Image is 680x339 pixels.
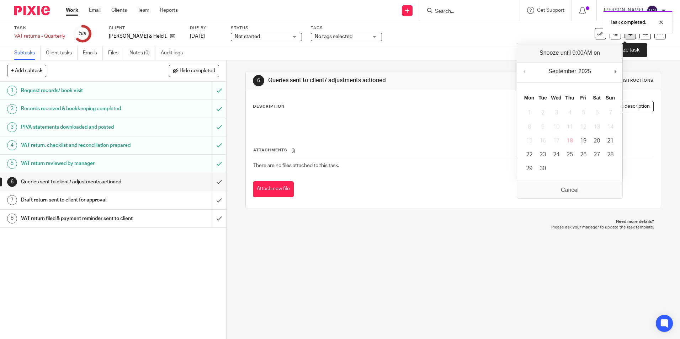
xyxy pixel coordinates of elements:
p: Need more details? [253,219,654,225]
span: Attachments [253,148,287,152]
small: /8 [82,32,86,36]
h1: Records received & bookkeeping completed [21,103,143,114]
button: 20 [590,134,604,148]
abbr: Wednesday [551,95,561,101]
abbr: Saturday [593,95,601,101]
a: Clients [111,7,127,14]
img: svg%3E [647,5,658,16]
h1: VAT return, checklist and reconciliation prepared [21,140,143,151]
button: 19 [577,134,590,148]
h1: PIVA statements downloaded and posted [21,122,143,133]
label: Due by [190,25,222,31]
label: Status [231,25,302,31]
span: Hide completed [180,68,215,74]
abbr: Thursday [565,95,574,101]
button: 22 [522,148,536,162]
span: [DATE] [190,34,205,39]
h1: VAT return filed & payment reminder sent to client [21,213,143,224]
p: Please ask your manager to update the task template. [253,225,654,230]
div: 3 [7,122,17,132]
span: There are no files attached to this task. [253,163,339,168]
a: Notes (0) [129,46,155,60]
abbr: Sunday [606,95,615,101]
div: 8 [7,214,17,224]
button: Next Month [612,66,619,77]
a: Emails [83,46,103,60]
label: Tags [311,25,382,31]
p: Task completed. [610,19,646,26]
label: Task [14,25,65,31]
button: 21 [604,134,617,148]
button: 25 [563,148,577,162]
span: Not started [235,34,260,39]
button: 27 [590,148,604,162]
button: 23 [536,148,549,162]
a: Subtasks [14,46,41,60]
button: Previous Month [521,66,528,77]
a: Audit logs [161,46,188,60]
h1: Request records/ book visit [21,85,143,96]
a: Files [108,46,124,60]
h1: Queries sent to client/ adjustments actioned [21,177,143,187]
div: 1 [7,86,17,96]
button: Edit description [604,101,654,112]
button: + Add subtask [7,65,46,77]
div: 5 [79,29,86,38]
div: 2 [7,104,17,114]
div: 6 [253,75,264,86]
a: Client tasks [46,46,78,60]
button: Attach new file [253,181,294,197]
div: 5 [7,159,17,169]
div: September [547,66,577,77]
a: Work [66,7,78,14]
span: No tags selected [315,34,352,39]
p: [PERSON_NAME] & Held Ltd [109,33,166,40]
h1: VAT return reviewed by manager [21,158,143,169]
button: 24 [549,148,563,162]
div: 4 [7,140,17,150]
abbr: Monday [524,95,534,101]
abbr: Tuesday [538,95,547,101]
div: 6 [7,177,17,187]
div: Instructions [620,78,654,84]
img: Pixie [14,6,50,15]
abbr: Friday [580,95,586,101]
div: 2025 [577,66,592,77]
button: 28 [604,148,617,162]
h1: Draft return sent to client for approval [21,195,143,205]
a: Team [138,7,149,14]
div: VAT returns - Quarterly [14,33,65,40]
p: Description [253,104,285,109]
div: 7 [7,195,17,205]
h1: Queries sent to client/ adjustments actioned [268,77,468,84]
button: Hide completed [169,65,219,77]
button: 30 [536,162,549,176]
a: Reports [160,7,178,14]
label: Client [109,25,181,31]
button: 29 [522,162,536,176]
button: 26 [577,148,590,162]
a: Email [89,7,101,14]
